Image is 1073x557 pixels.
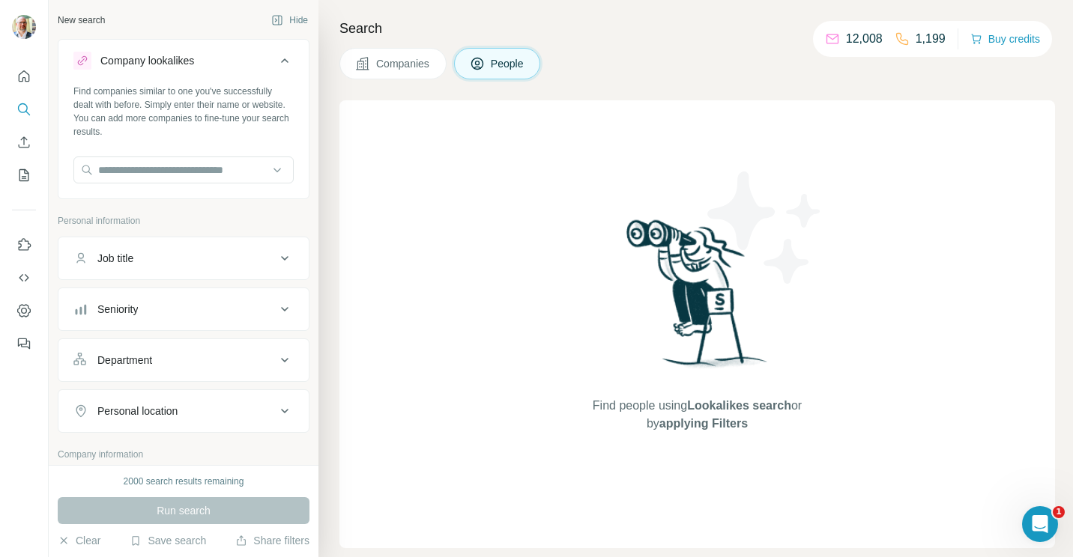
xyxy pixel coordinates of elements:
button: Department [58,342,309,378]
div: Personal location [97,404,178,418]
button: Buy credits [970,28,1040,49]
div: Department [97,353,152,368]
span: Lookalikes search [687,399,791,412]
button: Personal location [58,393,309,429]
span: applying Filters [659,417,748,430]
div: 2000 search results remaining [124,475,244,488]
img: Surfe Illustration - Stars [698,160,832,295]
button: Company lookalikes [58,43,309,85]
span: Find people using or by [577,397,817,433]
div: Job title [97,251,133,266]
div: New search [58,13,105,27]
button: Feedback [12,330,36,357]
button: Hide [261,9,318,31]
button: Clear [58,533,100,548]
button: My lists [12,162,36,189]
button: Save search [130,533,206,548]
button: Enrich CSV [12,129,36,156]
p: Personal information [58,214,309,228]
button: Use Surfe on LinkedIn [12,231,36,258]
button: Search [12,96,36,123]
button: Use Surfe API [12,264,36,291]
span: People [491,56,525,71]
img: Avatar [12,15,36,39]
span: 1 [1053,506,1065,518]
button: Share filters [235,533,309,548]
span: Companies [376,56,431,71]
button: Seniority [58,291,309,327]
p: Company information [58,448,309,461]
p: 12,008 [846,30,883,48]
button: Dashboard [12,297,36,324]
button: Job title [58,240,309,276]
p: 1,199 [916,30,946,48]
div: Company lookalikes [100,53,194,68]
iframe: Intercom live chat [1022,506,1058,542]
div: Find companies similar to one you've successfully dealt with before. Simply enter their name or w... [73,85,294,139]
h4: Search [339,18,1055,39]
div: Seniority [97,302,138,317]
img: Surfe Illustration - Woman searching with binoculars [620,216,776,383]
button: Quick start [12,63,36,90]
